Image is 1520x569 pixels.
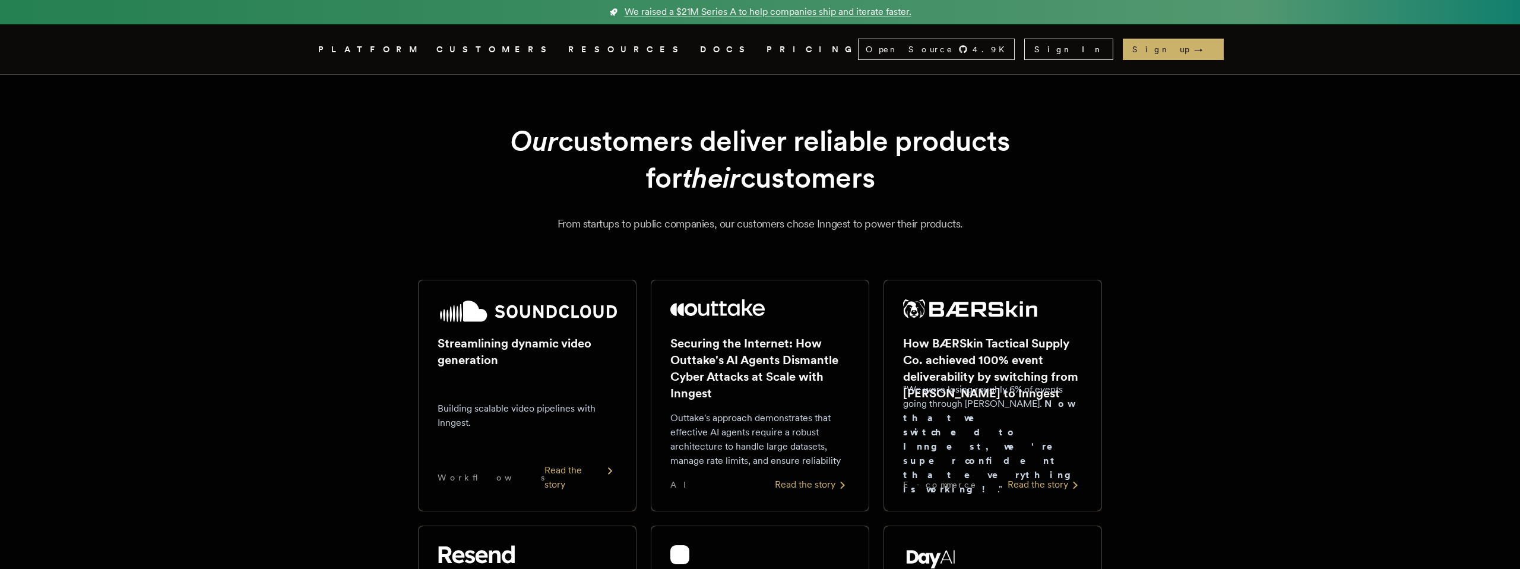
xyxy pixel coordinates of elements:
strong: Now that we switched to Inngest, we're super confident that everything is working! [903,398,1080,495]
div: Read the story [544,463,617,492]
span: Workflows [438,472,544,483]
h1: customers deliver reliable products for customers [446,122,1073,197]
span: AI [670,479,696,491]
img: Outtake [670,299,765,316]
span: We raised a $21M Series A to help companies ship and iterate faster. [625,5,911,19]
span: 4.9 K [973,43,1012,55]
em: their [682,160,740,195]
p: From startups to public companies, our customers chose Inngest to power their products. [332,216,1187,232]
p: "We were losing roughly 6% of events going through [PERSON_NAME]. ." [903,383,1082,497]
a: BÆRSkin Tactical Supply Co. logoHow BÆRSkin Tactical Supply Co. achieved 100% event deliverabilit... [883,280,1102,511]
p: Outtake's approach demonstrates that effective AI agents require a robust architecture to handle ... [670,411,850,468]
div: Read the story [775,478,850,492]
img: Resend [438,545,515,564]
em: Our [510,124,558,158]
button: PLATFORM [318,42,422,57]
a: Sign up [1123,39,1224,60]
a: Sign In [1024,39,1113,60]
span: Open Source [866,43,954,55]
nav: Global [285,24,1235,74]
h2: How BÆRSkin Tactical Supply Co. achieved 100% event deliverability by switching from [PERSON_NAME... [903,335,1082,402]
div: Read the story [1008,478,1082,492]
button: RESOURCES [568,42,686,57]
img: SoundCloud [438,299,617,323]
h2: Streamlining dynamic video generation [438,335,617,368]
h2: Securing the Internet: How Outtake's AI Agents Dismantle Cyber Attacks at Scale with Inngest [670,335,850,402]
a: CUSTOMERS [436,42,554,57]
a: DOCS [700,42,752,57]
span: → [1194,43,1214,55]
span: E-commerce [903,479,977,491]
img: cubic [670,545,689,564]
a: Outtake logoSecuring the Internet: How Outtake's AI Agents Dismantle Cyber Attacks at Scale with ... [651,280,869,511]
img: BÆRSkin Tactical Supply Co. [903,299,1037,318]
a: PRICING [767,42,858,57]
img: Day AI [903,545,959,569]
p: Building scalable video pipelines with Inngest. [438,402,617,430]
a: SoundCloud logoStreamlining dynamic video generationBuilding scalable video pipelines with Innges... [418,280,636,511]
